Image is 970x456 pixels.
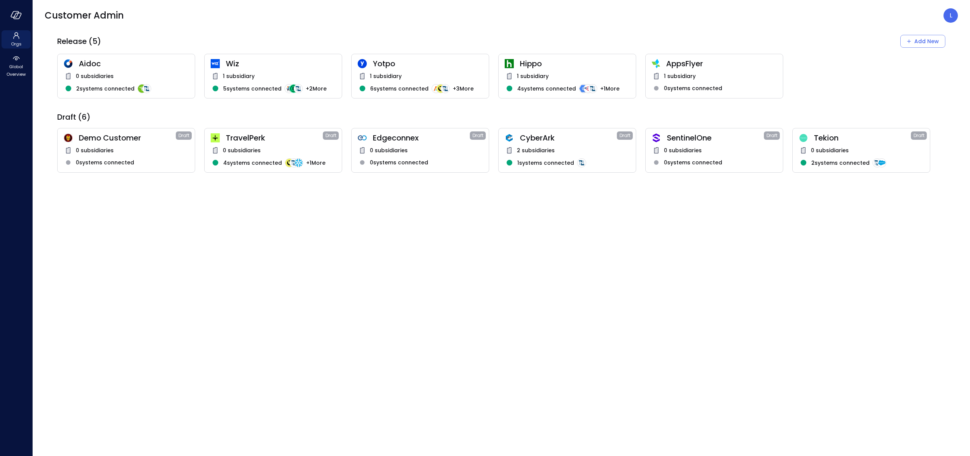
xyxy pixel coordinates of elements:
[664,158,722,167] span: 0 systems connected
[373,133,470,143] span: Edgeconnex
[432,84,441,93] img: integration-logo
[620,132,630,139] span: Draft
[588,84,597,93] img: integration-logo
[584,84,593,93] img: integration-logo
[652,133,661,142] img: oujisyhxiqy1h0xilnqx
[600,84,620,93] span: + 1 More
[914,37,939,46] div: Add New
[811,159,870,167] span: 2 systems connected
[285,84,294,93] img: integration-logo
[285,158,294,167] img: integration-logo
[2,30,31,48] div: Orgs
[667,133,764,143] span: SentinelOne
[289,84,298,93] img: integration-logo
[306,84,327,93] span: + 2 More
[811,146,849,155] span: 0 subsidiaries
[211,133,220,142] img: euz2wel6fvrjeyhjwgr9
[79,133,176,143] span: Demo Customer
[505,133,514,142] img: a5he5ildahzqx8n3jb8t
[5,63,28,78] span: Global Overview
[664,84,722,92] span: 0 systems connected
[370,72,402,80] span: 1 subsidiary
[142,84,151,93] img: integration-logo
[517,72,549,80] span: 1 subsidiary
[223,146,261,155] span: 0 subsidiaries
[520,59,630,69] span: Hippo
[306,159,325,167] span: + 1 More
[223,84,282,93] span: 5 systems connected
[517,159,574,167] span: 1 systems connected
[45,9,124,22] span: Customer Admin
[358,133,367,142] img: gkfkl11jtdpupy4uruhy
[900,35,945,48] button: Add New
[76,72,114,80] span: 0 subsidiaries
[877,158,886,167] img: integration-logo
[577,158,586,167] img: integration-logo
[223,72,255,80] span: 1 subsidiary
[370,158,428,167] span: 0 systems connected
[178,132,189,139] span: Draft
[517,84,576,93] span: 4 systems connected
[436,84,445,93] img: integration-logo
[370,146,408,155] span: 0 subsidiaries
[325,132,336,139] span: Draft
[223,159,282,167] span: 4 systems connected
[76,146,114,155] span: 0 subsidiaries
[873,158,882,167] img: integration-logo
[579,84,588,93] img: integration-logo
[914,132,925,139] span: Draft
[472,132,483,139] span: Draft
[517,146,555,155] span: 2 subsidiaries
[76,84,135,93] span: 2 systems connected
[664,146,702,155] span: 0 subsidiaries
[294,84,303,93] img: integration-logo
[64,133,73,142] img: scnakozdowacoarmaydw
[57,112,91,122] span: Draft (6)
[226,59,336,69] span: Wiz
[666,59,777,69] span: AppsFlyer
[664,72,696,80] span: 1 subsidiary
[57,36,101,46] span: Release (5)
[79,59,189,69] span: Aidoc
[76,158,134,167] span: 0 systems connected
[652,59,660,68] img: zbmm8o9awxf8yv3ehdzf
[2,53,31,79] div: Global Overview
[950,11,952,20] p: L
[505,59,514,68] img: ynjrjpaiymlkbkxtflmu
[814,133,911,143] span: Tekion
[373,59,483,69] span: Yotpo
[370,84,429,93] span: 6 systems connected
[294,158,303,167] img: integration-logo
[767,132,778,139] span: Draft
[64,59,73,68] img: hddnet8eoxqedtuhlo6i
[11,40,22,48] span: Orgs
[453,84,474,93] span: + 3 More
[799,134,808,142] img: dweq851rzgflucm4u1c8
[441,84,450,93] img: integration-logo
[943,8,958,23] div: Lee
[358,59,367,68] img: rosehlgmm5jjurozkspi
[138,84,147,93] img: integration-logo
[211,59,220,68] img: cfcvbyzhwvtbhao628kj
[520,133,617,143] span: CyberArk
[226,133,323,143] span: TravelPerk
[289,158,299,167] img: integration-logo
[900,35,945,48] div: Add New Organization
